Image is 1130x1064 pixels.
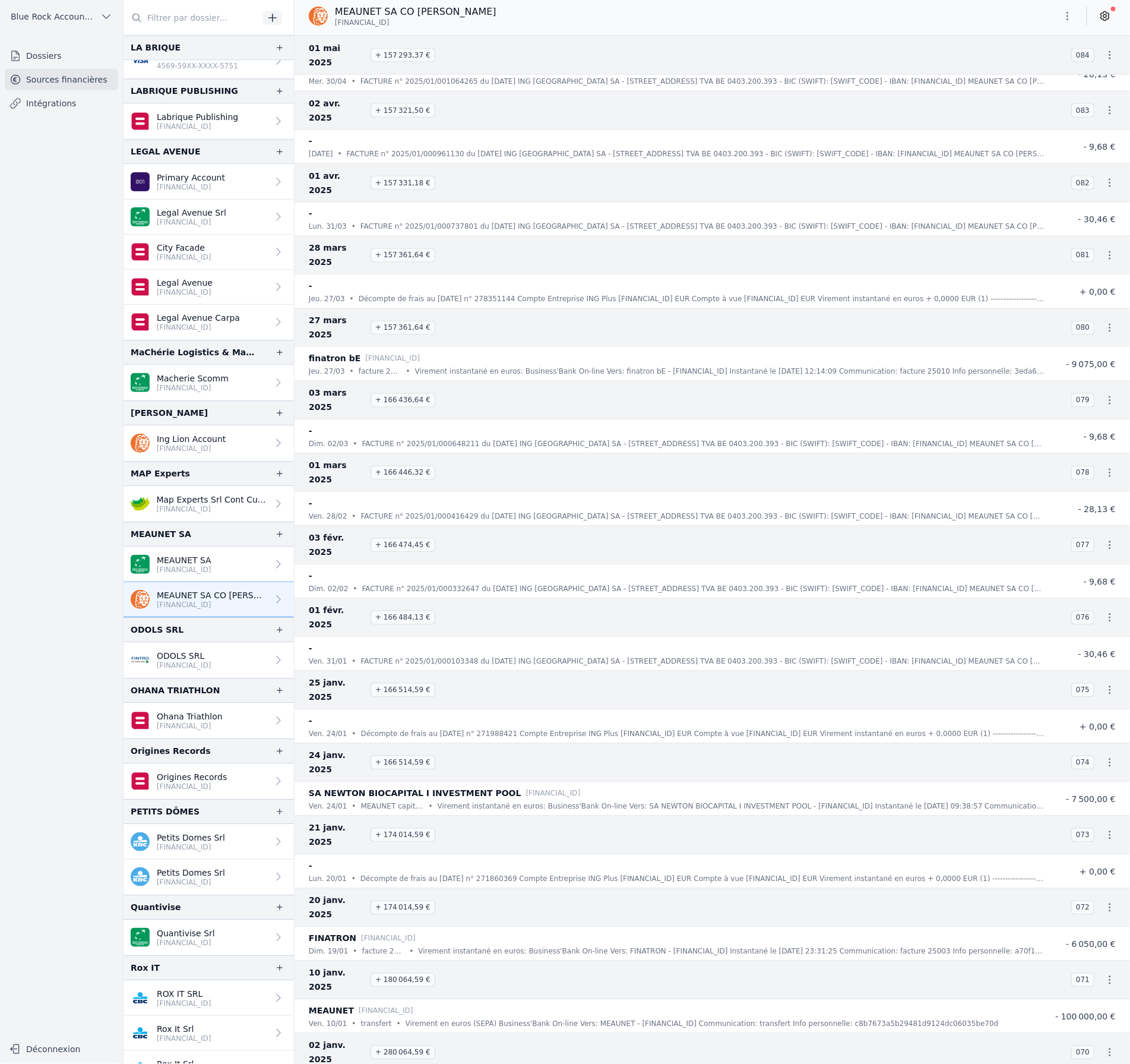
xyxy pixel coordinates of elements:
div: LABRIQUE PUBLISHING [131,84,238,98]
a: Petits Domes Srl [FINANCIAL_ID] [124,860,294,895]
p: Ing Lion Account [157,433,226,445]
a: Legal Avenue Carpa [FINANCIAL_ID] [124,305,294,340]
span: - 9 075,00 € [1066,359,1116,369]
img: visa.png [131,51,150,70]
p: finatron bE [309,351,360,365]
img: kbc.png [131,867,150,886]
div: • [353,583,357,595]
p: - [309,858,312,873]
a: Ing Lion Account [FINANCIAL_ID] [124,425,294,461]
p: Origines Records [157,771,227,783]
p: Virement instantané en euros: Business'Bank On-line Vers: SA NEWTON BIOCAPITAL I INVESTMENT POOL ... [438,800,1044,812]
p: [FINANCIAL_ID] [157,122,238,131]
span: Blue Rock Accounting [11,11,96,23]
img: BNP_BE_BUSINESS_GEBABEBB.png [131,373,150,392]
img: ing.png [131,434,150,453]
input: Filtrer par dossier... [124,7,259,29]
p: dim. 19/01 [309,945,348,957]
p: - [309,641,312,655]
p: dim. 02/02 [309,583,348,595]
p: FACTURE n° 2025/01/000648211 du [DATE] ING [GEOGRAPHIC_DATA] SA - [STREET_ADDRESS] TVA BE 0403.20... [362,438,1044,450]
div: • [350,293,354,305]
span: + 157 361,64 € [371,248,435,263]
p: - [309,496,312,510]
a: Macherie Scomm [FINANCIAL_ID] [124,365,294,400]
span: + 166 446,32 € [371,466,435,480]
span: - 28,13 € [1078,504,1116,514]
span: 21 janv. 2025 [309,821,366,850]
img: CBC_CREGBEBB.png [131,989,150,1008]
span: + 166 514,59 € [371,683,435,697]
img: belfius.png [131,312,150,331]
span: 082 [1071,176,1094,190]
a: MEAUNET SA CO [PERSON_NAME] [FINANCIAL_ID] [124,582,294,617]
p: [FINANCIAL_ID] [157,999,211,1008]
p: [FINANCIAL_ID] [157,182,225,192]
img: BNP_BE_BUSINESS_GEBABEBB.png [131,555,150,574]
p: [FINANCIAL_ID] [359,1005,413,1016]
p: Virement instantané en euros: Business'Bank On-line Vers: finatron bE - [FINANCIAL_ID] Instantané... [415,365,1044,377]
span: 072 [1071,901,1094,915]
p: [FINANCIAL_ID] [365,352,420,364]
p: Décompte de frais au [DATE] n° 278351144 Compte Entreprise ING Plus [FINANCIAL_ID] EUR Compte à v... [359,293,1044,305]
p: ven. 10/01 [309,1018,347,1030]
img: BNP_BE_BUSINESS_GEBABEBB.png [131,207,150,226]
p: MEAUNET SA [157,554,211,566]
span: 01 avr. 2025 [309,169,366,197]
p: - [309,569,312,583]
a: Intégrations [5,93,118,114]
p: [FINANCIAL_ID] [157,217,226,227]
span: - 9,68 € [1084,142,1116,151]
span: + 166 484,13 € [371,611,435,625]
div: • [353,945,357,957]
span: 25 janv. 2025 [309,676,366,705]
p: mer. 30/04 [309,75,347,87]
p: City Facade [157,242,211,254]
p: ODOLS SRL [157,650,211,662]
p: Primary Account [157,172,225,184]
div: • [352,510,356,522]
a: Sources financières [5,69,118,90]
a: ODOLS SRL [FINANCIAL_ID] [124,642,294,678]
span: + 157 361,64 € [371,321,435,335]
p: [DATE] [309,148,333,160]
span: 078 [1071,466,1094,480]
a: Labrique Publishing [FINANCIAL_ID] [124,103,294,139]
div: OHANA TRIATHLON [131,683,220,697]
a: Map Experts Srl Cont Curent [FINANCIAL_ID] [124,486,294,522]
p: Virement en euros (SEPA) Business'Bank On-line Vers: MEAUNET - [FINANCIAL_ID] Communication: tran... [406,1018,999,1030]
img: CBC_CREGBEBB.png [131,1024,150,1043]
div: MaChérie Logistics & Management Services [131,345,256,359]
span: + 180 064,59 € [371,973,435,987]
p: Legal Avenue [157,277,213,289]
span: - 7 500,00 € [1066,794,1116,804]
a: Legal Avenue [FINANCIAL_ID] [124,270,294,305]
p: jeu. 27/03 [309,365,345,377]
img: crelan.png [131,494,150,513]
div: • [352,220,356,232]
span: 24 janv. 2025 [309,749,366,777]
a: City Facade [FINANCIAL_ID] [124,235,294,270]
img: belfius.png [131,112,150,131]
p: lun. 20/01 [309,873,347,885]
p: SA NEWTON BIOCAPITAL I INVESTMENT POOL [309,786,521,800]
div: • [350,365,354,377]
p: [FINANCIAL_ID] [157,600,268,610]
span: + 166 514,59 € [371,756,435,770]
img: FINTRO_BE_BUSINESS_GEBABEBB.png [131,651,150,670]
span: + 157 331,18 € [371,176,435,190]
button: Blue Rock Accounting [5,7,118,26]
span: + 0,00 € [1080,287,1116,296]
p: FACTURE n° 2025/01/000416429 du [DATE] ING [GEOGRAPHIC_DATA] SA - [STREET_ADDRESS] TVA BE 0403.20... [361,510,1044,522]
div: • [352,728,356,740]
a: Primary Account [FINANCIAL_ID] [124,164,294,200]
a: Legal Avenue Srl [FINANCIAL_ID] [124,200,294,235]
div: ODOLS SRL [131,623,183,637]
span: [FINANCIAL_ID] [335,18,390,27]
div: • [409,945,413,957]
div: PETITS DÔMES [131,804,200,819]
p: [FINANCIAL_ID] [157,288,213,297]
span: - 6 050,00 € [1066,939,1116,949]
span: 01 févr. 2025 [309,604,366,632]
p: FACTURE n° 2025/01/000737801 du [DATE] ING [GEOGRAPHIC_DATA] SA - [STREET_ADDRESS] TVA BE 0403.20... [360,220,1044,232]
